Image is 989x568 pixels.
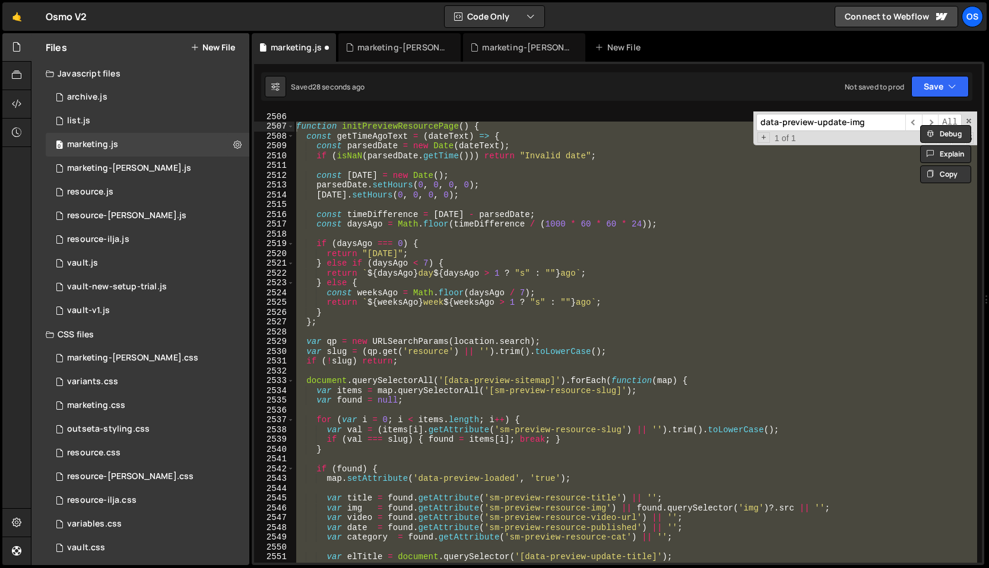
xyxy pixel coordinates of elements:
div: 2550 [254,543,294,553]
span: Toggle Replace mode [757,132,770,143]
a: Os [962,6,983,27]
div: 2512 [254,171,294,181]
div: 2527 [254,317,294,327]
span: ​ [905,114,922,131]
span: CaseSensitive Search [939,132,951,144]
div: 2520 [254,249,294,259]
div: outseta-styling.css [67,424,150,435]
div: 2528 [254,327,294,337]
span: ​ [922,114,939,131]
div: 2546 [254,503,294,513]
div: 16596/46196.css [46,465,249,489]
div: New File [595,42,645,53]
div: 2515 [254,200,294,210]
div: vault-new-setup-trial.js [67,282,167,292]
div: 2507 [254,122,294,132]
div: vault-v1.js [67,305,110,316]
button: Explain [920,145,971,163]
div: 16596/46210.js [46,85,249,109]
div: CSS files [31,323,249,346]
div: archive.js [67,92,107,103]
div: 2540 [254,445,294,455]
div: 2521 [254,259,294,269]
div: marketing.js [67,139,118,150]
span: Search In Selection [966,132,974,144]
div: 16596/46284.css [46,346,249,370]
div: 2539 [254,435,294,445]
a: 🤙 [2,2,31,31]
div: 2511 [254,161,294,171]
div: 2523 [254,278,294,288]
div: 16596/45153.css [46,536,249,560]
div: 16596/45424.js [46,157,249,180]
div: list.js [67,116,90,126]
div: 2529 [254,337,294,347]
span: Whole Word Search [952,132,965,144]
div: marketing-[PERSON_NAME].js [482,42,571,53]
div: 2543 [254,474,294,484]
div: 2548 [254,523,294,533]
div: 2524 [254,288,294,298]
div: 2538 [254,425,294,435]
div: Osmo V2 [46,9,87,24]
div: vault.css [67,543,105,553]
button: Code Only [445,6,544,27]
span: RegExp Search [925,132,937,144]
div: 2541 [254,454,294,464]
div: marketing.css [67,400,125,411]
div: 2508 [254,132,294,142]
div: variables.css [67,519,122,529]
button: Debug [920,125,971,143]
div: 2542 [254,464,294,474]
div: 2526 [254,308,294,318]
div: 2513 [254,180,294,190]
div: 2536 [254,406,294,416]
div: 2544 [254,484,294,494]
div: 2525 [254,298,294,308]
span: 0 [56,141,63,151]
h2: Files [46,41,67,54]
span: Alt-Enter [938,114,962,131]
div: Javascript files [31,62,249,85]
div: 2530 [254,347,294,357]
div: 16596/46194.js [46,204,249,228]
div: Not saved to prod [845,82,904,92]
div: 2522 [254,269,294,279]
div: 2531 [254,356,294,366]
div: 2535 [254,395,294,406]
input: Search for [756,114,905,131]
div: 2534 [254,386,294,396]
div: resource-[PERSON_NAME].css [67,471,194,482]
div: 2514 [254,190,294,200]
div: 2537 [254,415,294,425]
div: marketing.js [271,42,322,53]
div: 2510 [254,151,294,161]
div: 2518 [254,229,294,240]
div: 2547 [254,513,294,523]
div: 16596/45133.js [46,251,249,275]
div: vault.js [67,258,98,269]
a: Connect to Webflow [835,6,958,27]
div: 16596/46183.js [46,180,249,204]
button: Copy [920,165,971,183]
div: 16596/45156.css [46,417,249,441]
div: 16596/45152.js [46,275,249,299]
div: 16596/46198.css [46,489,249,512]
div: 16596/45422.js [46,133,249,157]
div: marketing-[PERSON_NAME].js [67,163,191,174]
div: 2519 [254,239,294,249]
div: 2532 [254,366,294,376]
span: 1 of 1 [770,133,801,143]
div: marketing-[PERSON_NAME].css [357,42,446,53]
div: resource.css [67,448,121,458]
div: 16596/45151.js [46,109,249,133]
button: New File [191,43,235,52]
div: 16596/45132.js [46,299,249,323]
div: 2533 [254,376,294,386]
div: resource.js [67,187,113,197]
div: variants.css [67,376,118,387]
div: 2517 [254,219,294,229]
div: 16596/45446.css [46,394,249,417]
div: resource-ilja.js [67,234,129,245]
